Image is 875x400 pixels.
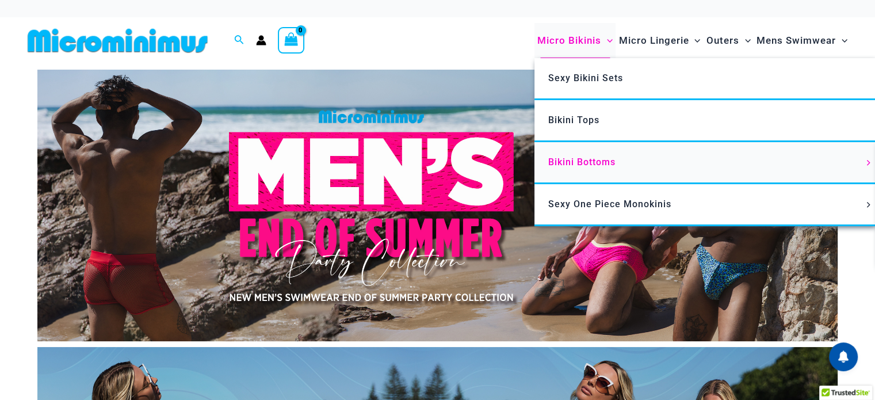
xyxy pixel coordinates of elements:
[862,160,875,166] span: Menu Toggle
[234,33,244,48] a: Search icon link
[256,35,266,45] a: Account icon link
[862,202,875,208] span: Menu Toggle
[533,21,852,60] nav: Site Navigation
[754,23,850,58] a: Mens SwimwearMenu ToggleMenu Toggle
[756,26,836,55] span: Mens Swimwear
[548,199,671,209] span: Sexy One Piece Monokinis
[278,27,304,54] a: View Shopping Cart, empty
[23,28,212,54] img: MM SHOP LOGO FLAT
[601,26,613,55] span: Menu Toggle
[548,157,616,167] span: Bikini Bottoms
[618,26,689,55] span: Micro Lingerie
[739,26,751,55] span: Menu Toggle
[706,26,739,55] span: Outers
[689,26,700,55] span: Menu Toggle
[548,73,623,83] span: Sexy Bikini Sets
[704,23,754,58] a: OutersMenu ToggleMenu Toggle
[534,23,616,58] a: Micro BikinisMenu ToggleMenu Toggle
[537,26,601,55] span: Micro Bikinis
[616,23,703,58] a: Micro LingerieMenu ToggleMenu Toggle
[836,26,847,55] span: Menu Toggle
[37,70,838,342] img: Mens End of Summer Party
[548,115,599,125] span: Bikini Tops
